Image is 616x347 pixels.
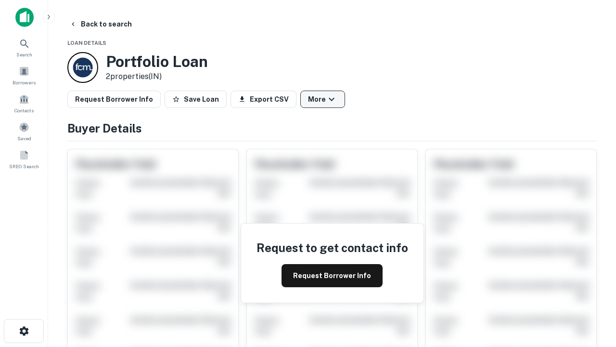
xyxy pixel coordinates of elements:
[15,8,34,27] img: capitalize-icon.png
[16,51,32,58] span: Search
[165,91,227,108] button: Save Loan
[9,162,39,170] span: SREO Search
[67,120,597,137] h4: Buyer Details
[106,53,208,71] h3: Portfolio Loan
[282,264,383,287] button: Request Borrower Info
[106,71,208,82] p: 2 properties (IN)
[13,79,36,86] span: Borrowers
[67,91,161,108] button: Request Borrower Info
[231,91,296,108] button: Export CSV
[14,107,34,114] span: Contacts
[67,40,106,46] span: Loan Details
[3,90,45,116] a: Contacts
[568,270,616,316] iframe: Chat Widget
[65,15,136,33] button: Back to search
[3,146,45,172] a: SREO Search
[3,118,45,144] a: Saved
[3,62,45,88] a: Borrowers
[17,134,31,142] span: Saved
[257,239,408,256] h4: Request to get contact info
[3,34,45,60] a: Search
[300,91,345,108] button: More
